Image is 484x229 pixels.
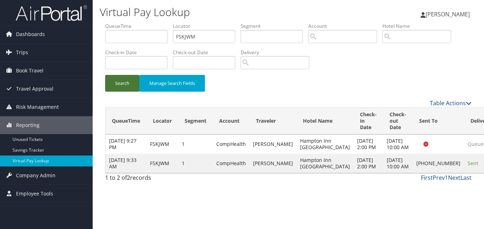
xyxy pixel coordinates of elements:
[213,154,249,173] td: CompHealth
[16,98,59,116] span: Risk Management
[297,134,354,154] td: Hampton Inn [GEOGRAPHIC_DATA]
[241,22,308,30] label: Segment
[105,154,146,173] td: [DATE] 9:33 AM
[105,22,173,30] label: QueueTime
[139,75,205,92] button: Manage Search Fields
[445,174,448,182] a: 1
[213,108,249,134] th: Account: activate to sort column ascending
[354,134,383,154] td: [DATE] 2:00 PM
[105,49,173,56] label: Check-in Date
[173,49,241,56] label: Check-out Date
[460,174,472,182] a: Last
[383,134,413,154] td: [DATE] 10:00 AM
[146,134,178,154] td: FSKJWM
[16,167,56,184] span: Company Admin
[382,22,457,30] label: Hotel Name
[249,134,297,154] td: [PERSON_NAME]
[383,154,413,173] td: [DATE] 10:00 AM
[354,154,383,173] td: [DATE] 2:00 PM
[433,174,445,182] a: Prev
[16,80,53,98] span: Travel Approval
[105,108,146,134] th: QueueTime: activate to sort column ascending
[354,108,383,134] th: Check-in Date: activate to sort column ascending
[146,108,178,134] th: Locator: activate to sort column ascending
[426,10,470,18] span: [PERSON_NAME]
[178,108,213,134] th: Segment: activate to sort column ascending
[213,134,249,154] td: CompHealth
[105,173,189,185] div: 1 to 2 of records
[178,154,213,173] td: 1
[146,154,178,173] td: FSKJWM
[105,134,146,154] td: [DATE] 9:27 PM
[16,185,53,203] span: Employee Tools
[178,134,213,154] td: 1
[249,108,297,134] th: Traveler: activate to sort column ascending
[105,75,139,92] button: Search
[249,154,297,173] td: [PERSON_NAME]
[383,108,413,134] th: Check-out Date: activate to sort column ascending
[127,174,130,182] span: 2
[297,154,354,173] td: Hampton Inn [GEOGRAPHIC_DATA]
[413,154,464,173] td: [PHONE_NUMBER]
[421,4,477,25] a: [PERSON_NAME]
[16,62,43,80] span: Book Travel
[16,44,28,61] span: Trips
[173,22,241,30] label: Locator
[241,49,315,56] label: Delivery
[468,160,478,167] span: Sent
[100,5,351,20] h1: Virtual Pay Lookup
[413,108,464,134] th: Sent To: activate to sort column ascending
[421,174,433,182] a: First
[308,22,382,30] label: Account
[16,116,40,134] span: Reporting
[430,99,472,107] a: Table Actions
[297,108,354,134] th: Hotel Name: activate to sort column ascending
[16,25,45,43] span: Dashboards
[448,174,460,182] a: Next
[16,5,87,21] img: airportal-logo.png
